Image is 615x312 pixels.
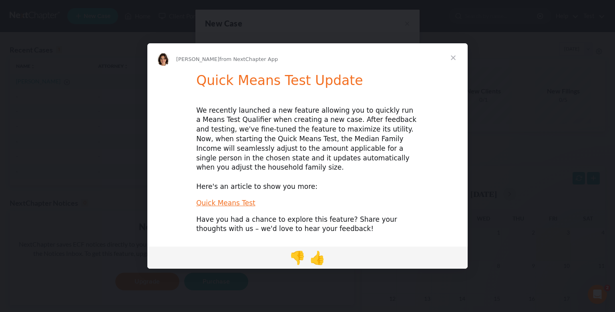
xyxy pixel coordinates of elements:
[176,56,219,62] span: [PERSON_NAME]
[157,53,170,66] img: Profile image for Emma
[439,43,468,72] span: Close
[307,248,328,267] span: thumbs up reaction
[289,250,305,265] span: 👎
[196,215,419,234] div: Have you had a chance to explore this feature? Share your thoughts with us – we'd love to hear yo...
[196,106,419,192] div: We recently launched a new feature allowing you to quickly run a Means Test Qualifier when creati...
[310,250,326,265] span: 👍
[287,248,307,267] span: 1 reaction
[196,199,255,207] a: Quick Means Test
[196,73,419,94] h1: Quick Means Test Update
[219,56,278,62] span: from NextChapter App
